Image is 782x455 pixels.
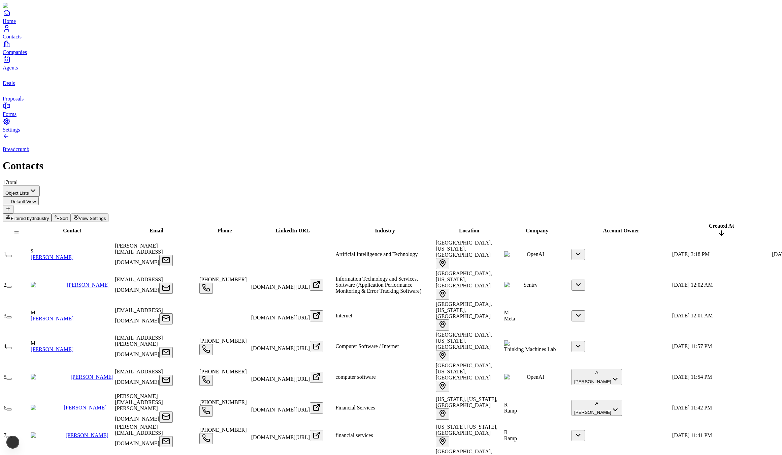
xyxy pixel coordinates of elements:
[199,375,213,386] button: Open
[436,332,492,350] span: [GEOGRAPHIC_DATA], [US_STATE], [GEOGRAPHIC_DATA]
[4,251,6,257] span: 1
[159,255,173,266] button: Open
[436,350,449,361] button: Open
[31,405,64,411] img: Eric Glyman
[335,374,376,380] span: computer software
[672,313,713,318] span: [DATE] 12:01 AM
[3,102,779,117] a: Forms
[251,434,310,440] span: [DOMAIN_NAME][URL]
[504,429,570,435] div: R
[335,313,352,318] span: Internet
[335,276,421,294] span: Information Technology and Services, Software (Application Performance Monitoring & Error Trackin...
[335,251,418,257] span: Artificial Intelligence and Technology
[3,117,779,133] a: Settings
[3,49,27,55] span: Companies
[31,310,113,316] div: M
[504,310,570,322] div: MMeta
[159,375,173,386] button: Open
[115,307,163,323] span: [EMAIL_ADDRESS][DOMAIN_NAME]
[115,393,163,422] span: [PERSON_NAME][EMAIL_ADDRESS][PERSON_NAME][DOMAIN_NAME]
[11,216,33,221] span: Filtered by:
[310,402,323,414] button: Open
[64,405,106,410] a: [PERSON_NAME]
[115,277,163,293] span: [EMAIL_ADDRESS][DOMAIN_NAME]
[504,282,524,288] img: Sentry
[335,405,375,410] span: Financial Services
[504,374,527,380] img: OpenAI
[199,344,213,355] button: Open
[71,374,113,380] a: [PERSON_NAME]
[3,80,15,86] span: Deals
[31,374,71,380] img: Greg Brockman
[251,284,310,290] span: [DOMAIN_NAME][URL]
[672,251,710,257] span: [DATE] 3:18 PM
[526,228,549,233] span: Company
[275,228,310,233] span: LinkedIn URL
[4,343,6,349] span: 4
[3,55,779,70] a: Agents
[672,282,713,288] span: [DATE] 12:02 AM
[251,407,310,413] span: [DOMAIN_NAME][URL]
[159,283,173,294] button: Open
[3,160,779,172] h1: Contacts
[3,40,779,55] a: Companies
[436,240,492,258] span: [GEOGRAPHIC_DATA], [US_STATE], [GEOGRAPHIC_DATA]
[199,427,247,433] span: [PHONE_NUMBER]
[436,396,498,408] span: [US_STATE], [US_STATE], [GEOGRAPHIC_DATA]
[527,251,544,257] span: OpenAI
[436,301,492,319] span: [GEOGRAPHIC_DATA], [US_STATE], [GEOGRAPHIC_DATA]
[709,223,734,229] span: Created At
[199,399,247,405] span: [PHONE_NUMBER]
[335,432,373,438] span: financial services
[310,372,323,383] button: Open
[67,282,109,288] a: [PERSON_NAME]
[436,319,449,331] button: Open
[3,34,22,39] span: Contacts
[199,338,247,344] span: [PHONE_NUMBER]
[199,405,213,417] button: Open
[3,197,39,205] button: Default View
[3,24,779,39] a: Contacts
[115,369,163,385] span: [EMAIL_ADDRESS][DOMAIN_NAME]
[63,228,81,233] span: Contact
[436,424,498,436] span: [US_STATE], [US_STATE], [GEOGRAPHIC_DATA]
[3,146,779,152] p: Breadcrumb
[115,424,163,446] span: [PERSON_NAME][EMAIL_ADDRESS][DOMAIN_NAME]
[3,86,779,102] a: proposals
[459,228,479,233] span: Location
[436,289,449,300] button: Open
[3,179,779,186] div: 17 total
[310,341,323,352] button: Open
[672,374,712,380] span: [DATE] 11:54 PM
[33,216,49,221] span: Industry
[504,282,570,288] div: SentrySentry
[159,411,173,423] button: Open
[31,248,113,254] div: S
[310,430,323,441] button: Open
[31,340,113,346] div: M
[504,316,515,321] span: Meta
[504,402,570,408] div: R
[504,310,570,316] div: M
[504,251,570,257] div: OpenAIOpenAI
[71,214,109,222] button: View Settings
[159,436,173,447] button: Open
[31,316,73,321] a: [PERSON_NAME]
[3,9,779,24] a: Home
[66,432,108,438] a: [PERSON_NAME]
[4,282,6,288] span: 2
[199,277,247,282] span: [PHONE_NUMBER]
[3,135,779,152] a: Breadcrumb
[436,408,449,420] button: Open
[31,432,66,438] img: Karim Atiyeh
[504,346,556,352] span: Thinking Machines Lab
[504,374,570,380] div: OpenAIOpenAI
[3,127,20,133] span: Settings
[52,214,70,222] button: Sort
[251,345,310,351] span: [DOMAIN_NAME][URL]
[3,18,16,24] span: Home
[4,432,6,438] span: 7
[504,251,527,257] img: OpenAI
[310,310,323,321] button: Open
[31,282,67,288] img: David Cramer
